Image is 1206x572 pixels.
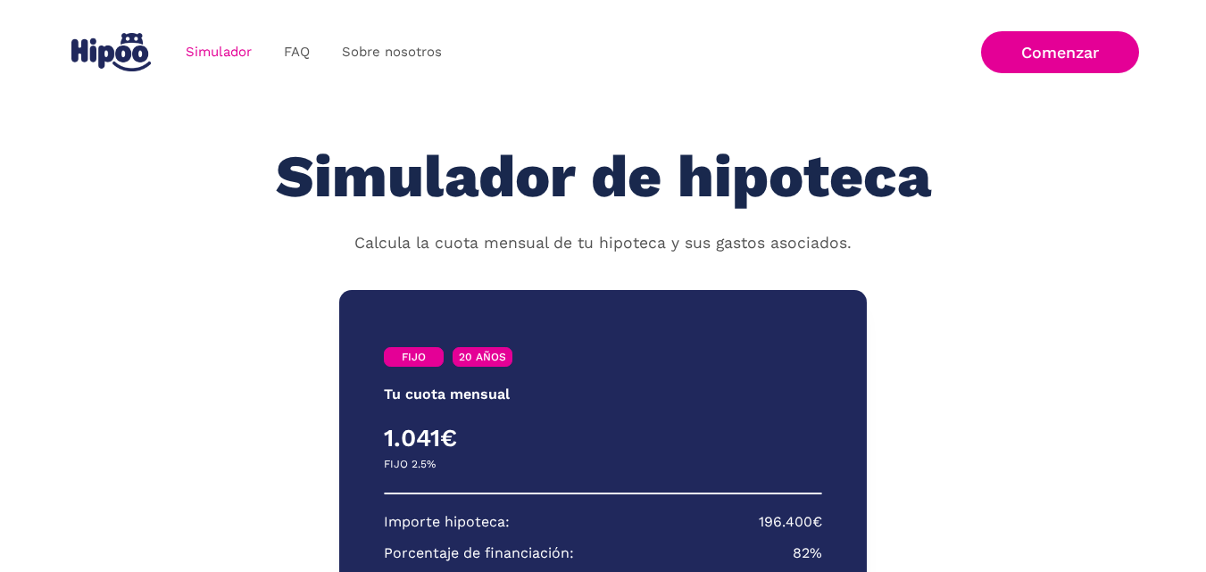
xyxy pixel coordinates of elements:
[268,35,326,70] a: FAQ
[384,347,444,367] a: FIJO
[68,26,155,79] a: home
[384,384,510,406] p: Tu cuota mensual
[384,423,603,453] h4: 1.041€
[981,31,1139,73] a: Comenzar
[793,543,822,565] p: 82%
[384,543,574,565] p: Porcentaje de financiación:
[384,453,436,476] p: FIJO 2.5%
[759,511,822,534] p: 196.400€
[170,35,268,70] a: Simulador
[384,511,510,534] p: Importe hipoteca:
[276,145,931,210] h1: Simulador de hipoteca
[354,232,852,255] p: Calcula la cuota mensual de tu hipoteca y sus gastos asociados.
[326,35,458,70] a: Sobre nosotros
[453,347,512,367] a: 20 AÑOS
